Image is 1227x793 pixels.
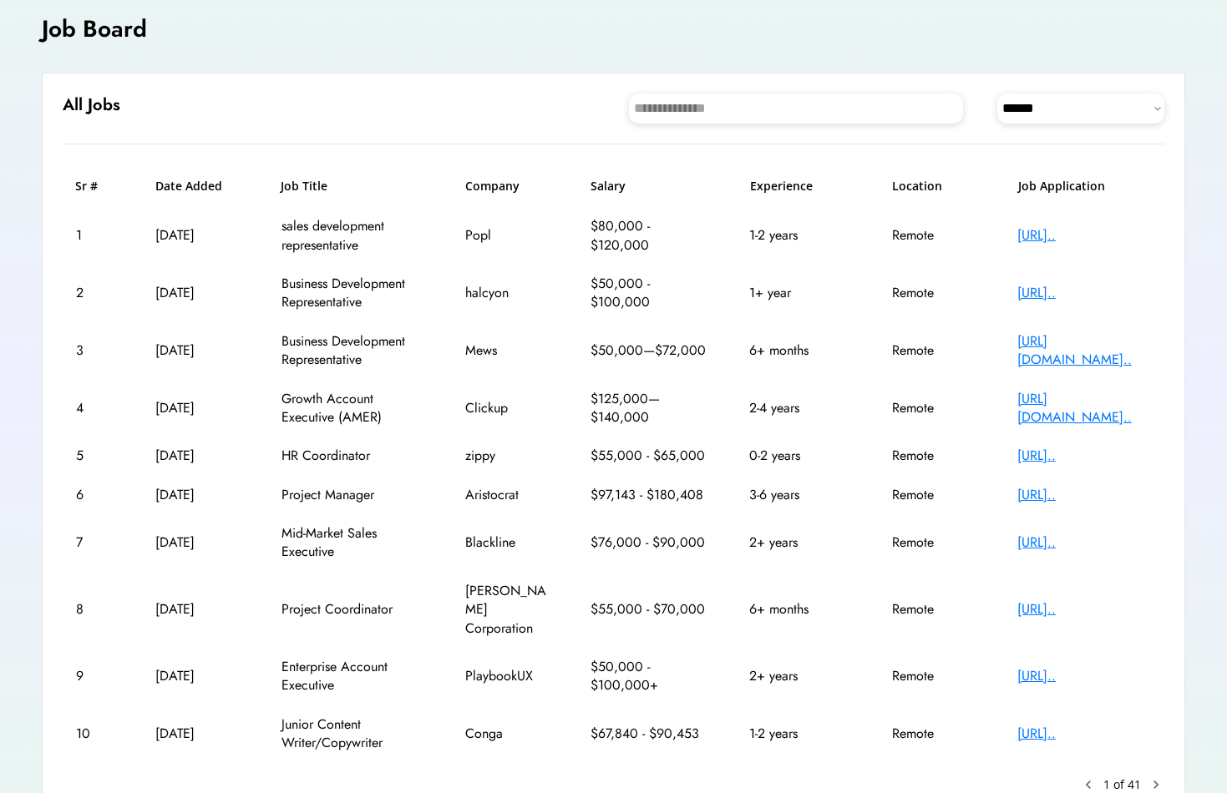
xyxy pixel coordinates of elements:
div: Remote [892,600,976,619]
div: halcyon [465,284,549,302]
div: Remote [892,667,976,685]
div: Remote [892,725,976,743]
div: 1 of 41 [1103,776,1141,793]
div: 3 [76,341,114,360]
div: $50,000 - $100,000+ [591,658,707,695]
div: [DATE] [155,226,239,245]
div: Remote [892,447,976,465]
h6: Job Application [1018,178,1152,194]
div: Project Coordinator [281,600,423,619]
div: [DATE] [155,600,239,619]
div: [DATE] [155,667,239,685]
div: [URL][DOMAIN_NAME].. [1017,332,1151,370]
h6: Company [465,178,549,194]
div: Aristocrat [465,486,549,504]
div: Popl [465,226,549,245]
div: $97,143 - $180,408 [591,486,707,504]
div: 6+ months [749,341,849,360]
div: 6 [76,486,114,504]
h4: Job Board [42,13,147,45]
div: 1-2 years [749,725,849,743]
div: [URL].. [1017,486,1151,504]
div: $55,000 - $70,000 [591,600,707,619]
div: 0-2 years [749,447,849,465]
div: [URL].. [1017,533,1151,552]
div: Blackline [465,533,549,552]
div: [PERSON_NAME] Corporation [465,582,549,638]
div: 2-4 years [749,399,849,417]
div: 10 [76,725,114,743]
div: [DATE] [155,447,239,465]
div: $67,840 - $90,453 [591,725,707,743]
h6: Experience [750,178,850,194]
h6: Sr # [75,178,113,194]
h6: Salary [591,178,707,194]
div: [URL].. [1017,600,1151,619]
div: 7 [76,533,114,552]
div: $125,000—$140,000 [591,390,707,427]
div: Clickup [465,399,549,417]
div: Business Development Representative [281,275,423,312]
div: $55,000 - $65,000 [591,447,707,465]
div: 2+ years [749,533,849,552]
div: Growth Account Executive (AMER) [281,390,423,427]
div: [URL].. [1017,725,1151,743]
div: Remote [892,486,976,504]
div: Business Development Representative [281,332,423,370]
h6: Job Title [281,178,327,194]
div: Project Manager [281,486,423,504]
div: 1 [76,226,114,245]
h6: Date Added [155,178,239,194]
h6: All Jobs [63,93,120,117]
div: 8 [76,600,114,619]
div: Mid-Market Sales Executive [281,524,423,562]
div: $50,000 - $100,000 [591,275,707,312]
div: [DATE] [155,486,239,504]
div: Remote [892,341,976,360]
div: [DATE] [155,725,239,743]
div: [DATE] [155,284,239,302]
div: PlaybookUX [465,667,549,685]
div: 4 [76,399,114,417]
div: $80,000 - $120,000 [591,217,707,255]
div: 2+ years [749,667,849,685]
div: [URL].. [1017,284,1151,302]
div: 6+ months [749,600,849,619]
div: [URL].. [1017,226,1151,245]
div: $76,000 - $90,000 [591,533,707,552]
div: HR Coordinator [281,447,423,465]
div: sales development representative [281,217,423,255]
div: [URL][DOMAIN_NAME].. [1017,390,1151,427]
div: [DATE] [155,399,239,417]
div: Enterprise Account Executive [281,658,423,695]
div: [URL].. [1017,447,1151,465]
div: 2 [76,284,114,302]
div: 9 [76,667,114,685]
div: zippy [465,447,549,465]
div: 1+ year [749,284,849,302]
h6: Location [892,178,976,194]
div: Remote [892,533,976,552]
div: [URL].. [1017,667,1151,685]
div: 1-2 years [749,226,849,245]
button: keyboard_arrow_left [1080,776,1097,793]
button: chevron_right [1148,776,1164,793]
div: [DATE] [155,533,239,552]
div: Remote [892,399,976,417]
div: Remote [892,284,976,302]
div: Conga [465,725,549,743]
div: [DATE] [155,341,239,360]
div: 3-6 years [749,486,849,504]
div: Mews [465,341,549,360]
div: $50,000—$72,000 [591,341,707,360]
div: Remote [892,226,976,245]
div: 5 [76,447,114,465]
div: Junior Content Writer/Copywriter [281,715,423,753]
